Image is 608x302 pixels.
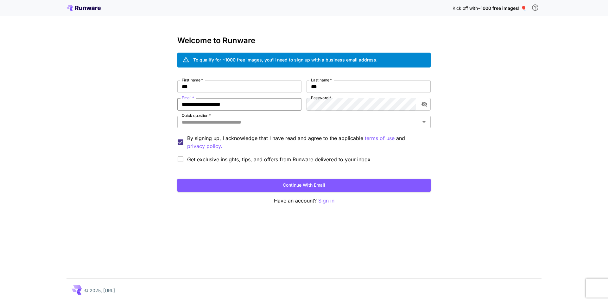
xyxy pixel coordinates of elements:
[187,142,222,150] button: By signing up, I acknowledge that I have read and agree to the applicable terms of use and
[177,179,431,192] button: Continue with email
[365,134,395,142] button: By signing up, I acknowledge that I have read and agree to the applicable and privacy policy.
[177,197,431,205] p: Have an account?
[419,99,430,110] button: toggle password visibility
[318,197,334,205] button: Sign in
[182,95,194,100] label: Email
[177,36,431,45] h3: Welcome to Runware
[478,5,526,11] span: ~1000 free images! 🎈
[187,142,222,150] p: privacy policy.
[311,77,332,83] label: Last name
[420,118,428,126] button: Open
[529,1,541,14] button: In order to qualify for free credit, you need to sign up with a business email address and click ...
[187,156,372,163] span: Get exclusive insights, tips, and offers from Runware delivered to your inbox.
[84,287,115,294] p: © 2025, [URL]
[187,134,426,150] p: By signing up, I acknowledge that I have read and agree to the applicable and
[311,95,331,100] label: Password
[193,56,377,63] div: To qualify for ~1000 free images, you’ll need to sign up with a business email address.
[453,5,478,11] span: Kick off with
[365,134,395,142] p: terms of use
[182,113,211,118] label: Quick question
[182,77,203,83] label: First name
